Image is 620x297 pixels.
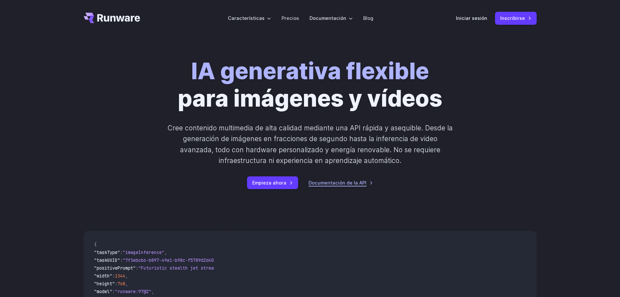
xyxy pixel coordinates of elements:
[123,257,222,263] span: "7f3ebcb6-b897-49e1-b98c-f5789d2d40d7"
[178,84,442,112] font: para imágenes y vídeos
[363,14,373,22] a: Blog
[309,180,366,186] font: Documentación de la API
[94,249,120,255] span: "taskType"
[164,249,167,255] span: ,
[112,273,115,279] span: :
[94,289,112,294] span: "model"
[151,289,154,294] span: ,
[168,124,453,165] font: Cree contenido multimedia de alta calidad mediante una API rápida y asequible. Desde la generació...
[310,15,346,21] font: Documentación
[115,289,151,294] span: "runware:97@2"
[456,14,487,22] a: Iniciar sesión
[252,180,286,186] font: Empieza ahora
[94,273,112,279] span: "width"
[363,15,373,21] font: Blog
[117,281,125,287] span: 768
[495,12,537,24] a: Inscribirse
[247,176,298,189] a: Empieza ahora
[120,249,123,255] span: :
[309,179,373,186] a: Documentación de la API
[120,257,123,263] span: :
[191,57,429,85] font: IA generativa flexible
[125,273,128,279] span: ,
[456,15,487,21] font: Iniciar sesión
[115,273,125,279] span: 1344
[94,257,120,263] span: "taskUUID"
[282,14,299,22] a: Precios
[138,265,375,271] span: "Futuristic stealth jet streaking through a neon-lit cityscape with glowing purple exhaust"
[228,15,265,21] font: Características
[112,289,115,294] span: :
[115,281,117,287] span: :
[94,265,136,271] span: "positivePrompt"
[123,249,164,255] span: "imageInference"
[84,13,140,23] a: Ir a /
[282,15,299,21] font: Precios
[94,242,97,247] span: {
[500,15,525,21] font: Inscribirse
[136,265,138,271] span: :
[125,281,128,287] span: ,
[94,281,115,287] span: "height"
